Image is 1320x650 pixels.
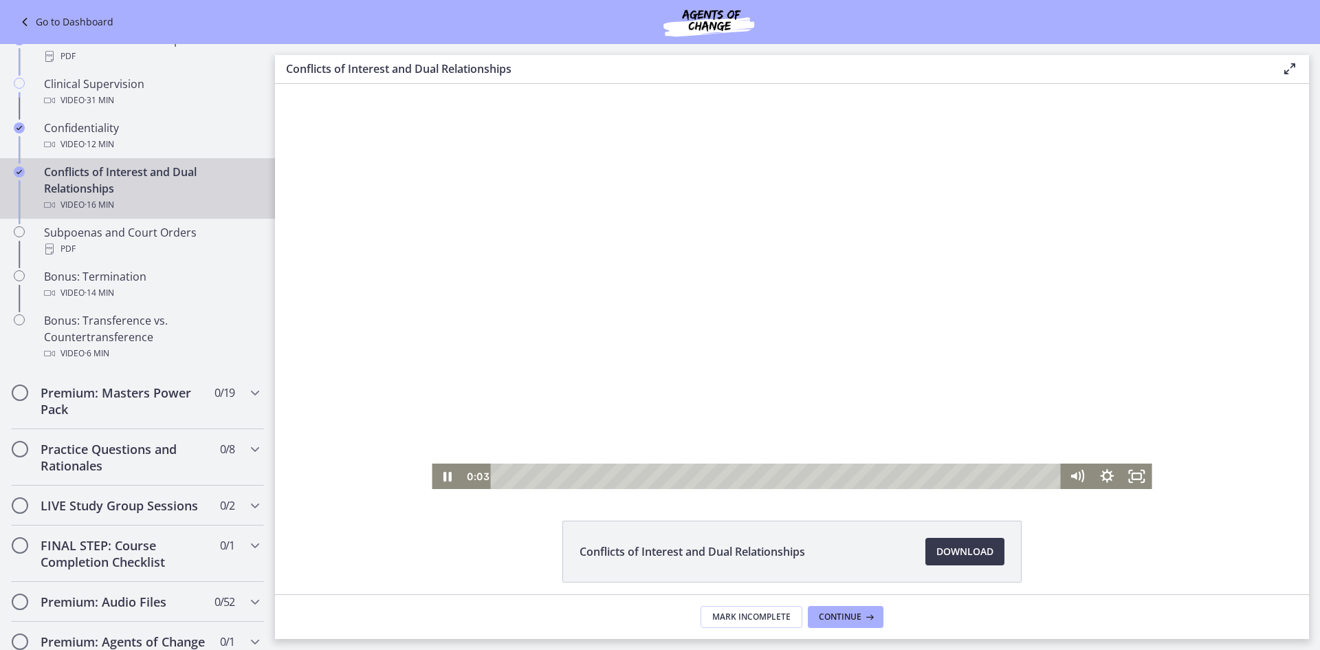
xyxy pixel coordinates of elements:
span: · 31 min [85,92,114,109]
div: Video [44,345,258,362]
div: Clinical Supervision [44,76,258,109]
img: Agents of Change [626,6,791,39]
h2: LIVE Study Group Sessions [41,497,208,514]
a: Download [925,538,1004,565]
div: Subpoenas and Court Orders [44,224,258,257]
div: Bonus: Transference vs. Countertransference [44,312,258,362]
div: PDF [44,48,258,65]
button: Continue [808,606,883,628]
h2: Premium: Audio Files [41,594,208,610]
h2: FINAL STEP: Course Completion Checklist [41,537,208,570]
div: Bonus: Termination [44,268,258,301]
span: · 14 min [85,285,114,301]
button: Fullscreen [847,380,877,405]
span: · 16 min [85,197,114,213]
a: Go to Dashboard [16,14,113,30]
span: 0 / 19 [214,384,234,401]
div: Confidentiality [44,120,258,153]
div: Video [44,92,258,109]
h2: Premium: Masters Power Pack [41,384,208,418]
span: 0 / 1 [220,537,234,554]
i: Completed [14,122,25,133]
i: Completed [14,166,25,177]
div: Social Work Ethical Principles [44,32,258,65]
span: Continue [819,611,861,622]
div: Conflicts of Interest and Dual Relationships [44,164,258,213]
div: Video [44,197,258,213]
span: 0 / 52 [214,594,234,610]
button: Show settings menu [817,380,847,405]
span: · 12 min [85,136,114,153]
span: Mark Incomplete [712,611,791,622]
span: 0 / 1 [220,633,234,650]
h3: Conflicts of Interest and Dual Relationships [286,61,1259,77]
span: Conflicts of Interest and Dual Relationships [580,543,805,560]
div: Video [44,136,258,153]
iframe: Video Lesson [275,84,1309,489]
span: Download [936,543,993,560]
h2: Practice Questions and Rationales [41,441,208,474]
span: 0 / 8 [220,441,234,457]
span: · 6 min [85,345,109,362]
button: Mark Incomplete [701,606,802,628]
span: 0 / 2 [220,497,234,514]
div: Video [44,285,258,301]
div: PDF [44,241,258,257]
button: Mute [787,380,817,405]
